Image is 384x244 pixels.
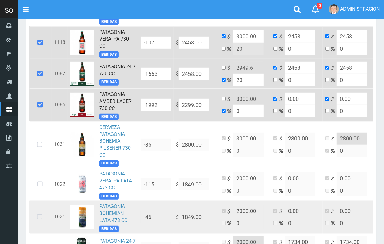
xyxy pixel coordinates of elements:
[99,91,132,111] a: PATAGONIA AMBER LAGER 730 CC
[99,19,119,25] span: BEBIDAS
[331,96,337,103] i: $
[227,96,233,103] i: $
[227,175,233,182] i: $
[70,172,94,196] img: ...
[227,208,233,215] i: $
[70,205,94,229] img: ...
[174,121,219,168] td: $
[227,34,233,41] i: $
[279,34,285,41] i: $
[329,4,339,14] img: User Image
[331,34,337,41] i: $
[174,168,219,201] td: $
[70,30,94,55] img: ...
[52,89,68,122] td: 1086
[52,168,68,201] td: 1022
[99,203,127,223] a: PATAGONIA BOHEMIAN LATA 473 CC
[99,124,131,158] a: CERVEZA PATAGONIA BOHEMIA PILSENER 730 CC
[331,65,337,72] i: $
[174,89,219,122] td: $
[227,136,233,143] i: $
[52,201,68,234] td: 1021
[317,3,322,9] span: 0
[174,201,219,234] td: $
[174,59,219,89] td: $
[52,26,68,59] td: 1113
[99,79,119,85] span: BEBIDAS
[99,114,119,120] span: BEBIDAS
[99,193,119,200] span: BEBIDAS
[279,208,285,215] i: $
[99,29,129,49] a: PATAGONIA VERA IPA 730 CC
[99,160,119,167] span: BEBIDAS
[279,175,285,182] i: $
[70,62,94,86] img: ...
[70,133,94,157] img: ...
[99,171,132,191] a: PATAGONIA VERA IPA LATA 473 CC
[331,136,337,143] i: $
[279,96,285,103] i: $
[70,93,94,117] img: ...
[331,175,337,182] i: $
[331,208,337,215] i: $
[52,59,68,89] td: 1087
[99,51,119,58] span: BEBIDAS
[279,65,285,72] i: $
[340,6,380,12] span: ADMINISTRACION
[174,26,219,59] td: $
[99,226,119,232] span: BEBIDAS
[279,136,285,143] i: $
[52,121,68,168] td: 1031
[227,65,233,72] i: $
[99,64,136,76] a: PATAGONIA 24.7 730 CC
